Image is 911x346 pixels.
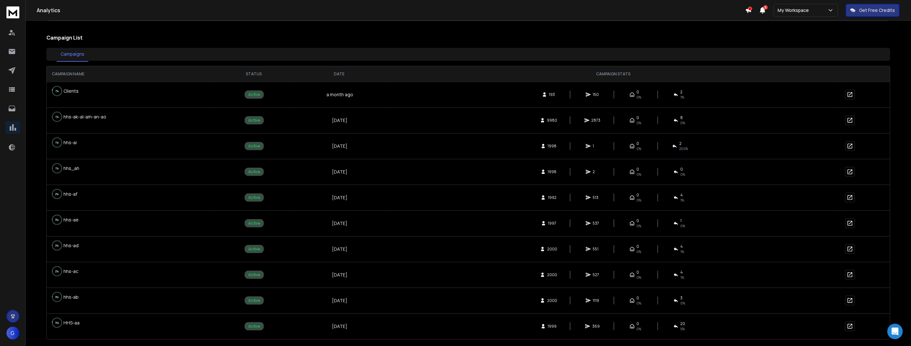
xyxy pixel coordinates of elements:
p: 2 % [55,191,59,197]
span: 0 % [681,120,685,126]
span: 0 % [681,223,685,229]
span: 527 [593,272,599,277]
td: hhs-af [47,185,150,203]
span: 193 [549,92,556,97]
p: 1 % [55,165,59,172]
span: 3 [763,5,768,10]
span: 0% [637,275,642,280]
td: hhs-ab [47,288,150,306]
span: 0 [637,141,639,146]
span: 20 [681,321,685,326]
span: 0 [637,115,639,120]
span: 2 [679,141,682,146]
span: 0 % [681,172,685,177]
p: 3 % [55,294,59,300]
span: 1119 [593,298,599,303]
span: 1992 [548,195,557,200]
td: Clients [47,82,150,100]
div: Active [245,116,264,125]
span: 4 [681,244,683,249]
td: hhs_ah [47,159,150,177]
span: 369 [592,324,600,329]
td: [DATE] [292,262,387,288]
span: 1 [593,144,599,149]
div: Active [245,322,264,331]
p: 1 % [55,139,59,146]
span: 1 [681,218,682,223]
span: 2 [681,89,683,95]
span: 0% [637,95,642,100]
span: 0% [637,223,642,229]
th: DATE [292,66,387,82]
span: 1998 [548,144,557,149]
span: 0 [681,167,683,172]
div: Active [245,271,264,279]
td: hhs-ae [47,211,150,229]
p: 1 % [55,114,59,120]
h2: Campaign List [46,34,890,42]
span: 0 [637,218,639,223]
span: 1999 [548,324,557,329]
p: 7 % [55,88,59,94]
span: 4 [681,192,683,198]
span: 0 [637,192,639,198]
span: 0% [637,172,642,177]
span: 1 % [681,95,684,100]
td: a month ago [292,82,387,108]
span: 1 % [681,198,684,203]
p: 2 % [55,268,59,275]
div: Active [245,245,264,253]
td: [DATE] [292,313,387,339]
span: 0% [637,146,642,151]
td: hhs-ac [47,262,150,280]
span: 2873 [592,118,601,123]
button: G [6,327,19,340]
h1: Analytics [37,6,745,14]
div: Active [245,193,264,202]
span: 1 % [681,249,684,254]
td: hhs-ak-al-am-an-ao [47,108,150,126]
span: 2 [593,169,599,174]
th: STATUS [216,66,292,82]
td: hhs-ai [47,134,150,152]
div: Active [245,90,264,99]
span: 0 [637,295,639,301]
p: 3 % [55,217,59,223]
span: 537 [593,221,599,226]
p: Get Free Credits [859,7,895,14]
span: 1998 [548,169,557,174]
span: 3 [681,295,683,301]
td: [DATE] [292,133,387,159]
span: 0% [637,249,642,254]
button: Get Free Credits [846,4,900,17]
span: 200 % [679,146,688,151]
span: 2000 [547,247,557,252]
span: 9980 [547,118,557,123]
p: My Workspace [778,7,812,14]
span: 8 [681,115,683,120]
span: 0 [637,244,639,249]
div: Active [245,296,264,305]
span: 551 [593,247,599,252]
button: Campaigns [57,47,88,62]
span: 0 [637,89,639,95]
td: HHS-aa [47,314,150,332]
span: 0% [637,301,642,306]
span: 0% [637,326,642,332]
span: 5 % [681,326,685,332]
span: 2000 [547,298,557,303]
span: 0% [637,198,642,203]
span: 0 % [681,301,685,306]
td: [DATE] [292,288,387,313]
span: 0 [637,167,639,172]
span: 0 [637,321,639,326]
img: logo [6,6,19,18]
p: 2 % [55,242,59,249]
td: [DATE] [292,159,387,185]
span: 150 [593,92,599,97]
td: [DATE] [292,236,387,262]
div: Active [245,142,264,150]
p: 5 % [55,320,59,326]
